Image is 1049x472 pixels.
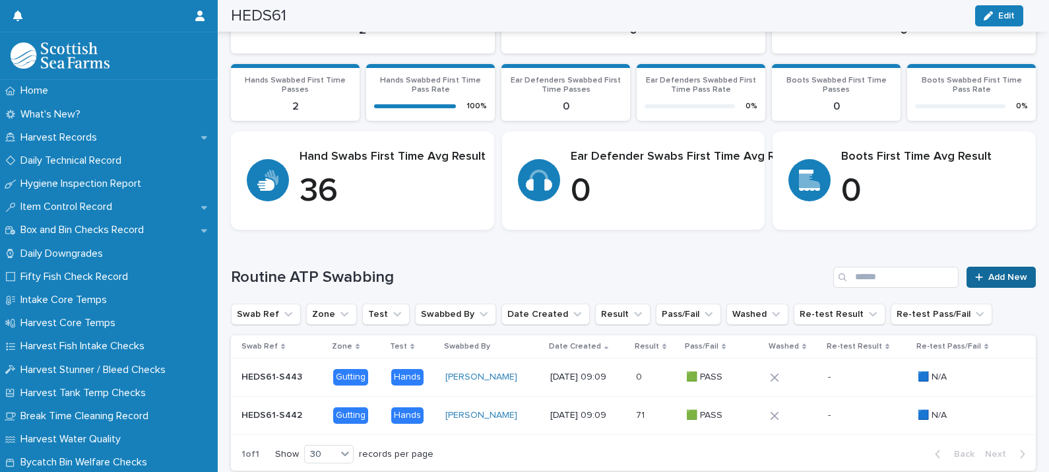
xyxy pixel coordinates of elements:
p: What's New? [15,108,91,121]
p: 36 [300,172,486,211]
p: Hygiene Inspection Report [15,178,152,190]
p: Harvest Water Quality [15,433,131,446]
p: - [828,369,833,383]
img: mMrefqRFQpe26GRNOUkG [11,42,110,69]
div: 100 % [466,102,487,111]
h2: HEDS61 [231,7,286,26]
span: Add New [988,273,1027,282]
p: Pass/Fail [685,339,718,354]
button: Next [980,448,1036,460]
button: Swab Ref [231,304,301,325]
button: Back [924,448,980,460]
p: records per page [359,449,433,460]
button: Washed [726,304,788,325]
p: Re-test Result [827,339,882,354]
p: Harvest Stunner / Bleed Checks [15,364,176,376]
div: Hands [391,407,424,424]
p: Harvest Records [15,131,108,144]
p: Break Time Cleaning Record [15,410,159,422]
p: Harvest Core Temps [15,317,126,329]
p: Daily Technical Record [15,154,132,167]
span: Boots Swabbed First Time Passes [786,77,887,94]
div: Gutting [333,407,368,424]
p: 0 [509,100,622,113]
p: [DATE] 09:09 [550,410,625,421]
p: Harvest Fish Intake Checks [15,340,155,353]
p: 🟩 PASS [686,407,725,421]
button: Date Created [501,304,590,325]
p: 71 [636,407,647,421]
p: Swab Ref [241,339,278,354]
p: 0 [841,172,1020,211]
p: Daily Downgrades [15,248,113,260]
p: 0 [780,100,893,113]
div: 30 [305,448,336,461]
p: 0 [636,369,645,383]
p: Zone [332,339,352,354]
p: 🟦 N/A [918,369,949,383]
p: 🟩 PASS [686,369,725,383]
button: Re-test Result [794,304,885,325]
span: Edit [998,11,1015,20]
p: 0 [571,172,802,211]
p: Ear Defender Swabs First Time Avg Result [571,150,802,164]
p: 1 of 1 [231,438,270,471]
button: Result [595,304,651,325]
p: Item Control Record [15,201,123,213]
p: [DATE] 09:09 [550,372,625,383]
p: Test [390,339,407,354]
p: Show [275,449,299,460]
input: Search [833,267,959,288]
span: Next [985,450,1014,459]
button: Edit [975,5,1023,26]
p: HEDS61-S443 [241,369,305,383]
p: Date Created [549,339,601,354]
p: Harvest Tank Temp Checks [15,387,156,399]
button: Re-test Pass/Fail [891,304,992,325]
p: 2 [239,100,352,113]
h1: Routine ATP Swabbing [231,268,828,287]
tr: HEDS61-S442HEDS61-S442 GuttingHands[PERSON_NAME] [DATE] 09:097171 🟩 PASS🟩 PASS -- 🟦 N/A🟦 N/A [231,397,1036,435]
span: Back [946,450,974,459]
div: 0 % [1016,102,1028,111]
a: Add New [967,267,1036,288]
button: Zone [306,304,357,325]
a: [PERSON_NAME] [445,372,517,383]
a: [PERSON_NAME] [445,410,517,421]
span: Hands Swabbed First Time Pass Rate [380,77,481,94]
span: Hands Swabbed First Time Passes [245,77,346,94]
p: Washed [769,339,799,354]
p: Fifty Fish Check Record [15,271,139,283]
button: Test [362,304,410,325]
p: Bycatch Bin Welfare Checks [15,456,158,469]
div: 0 % [746,102,757,111]
span: Ear Defenders Swabbed First Time Passes [511,77,621,94]
span: Ear Defenders Swabbed First Time Pass Rate [646,77,756,94]
p: Home [15,84,59,97]
p: Swabbed By [444,339,490,354]
p: 🟦 N/A [918,407,949,421]
button: Swabbed By [415,304,496,325]
div: Gutting [333,369,368,386]
p: - [828,407,833,421]
p: Box and Bin Checks Record [15,224,154,236]
p: Hand Swabs First Time Avg Result [300,150,486,164]
span: Boots Swabbed First Time Pass Rate [922,77,1022,94]
p: Re-test Pass/Fail [916,339,981,354]
div: Hands [391,369,424,386]
tr: HEDS61-S443HEDS61-S443 GuttingHands[PERSON_NAME] [DATE] 09:0900 🟩 PASS🟩 PASS -- 🟦 N/A🟦 N/A [231,358,1036,397]
p: Intake Core Temps [15,294,117,306]
p: Result [635,339,659,354]
p: Boots First Time Avg Result [841,150,1020,164]
p: HEDS61-S442 [241,407,305,421]
button: Pass/Fail [656,304,721,325]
